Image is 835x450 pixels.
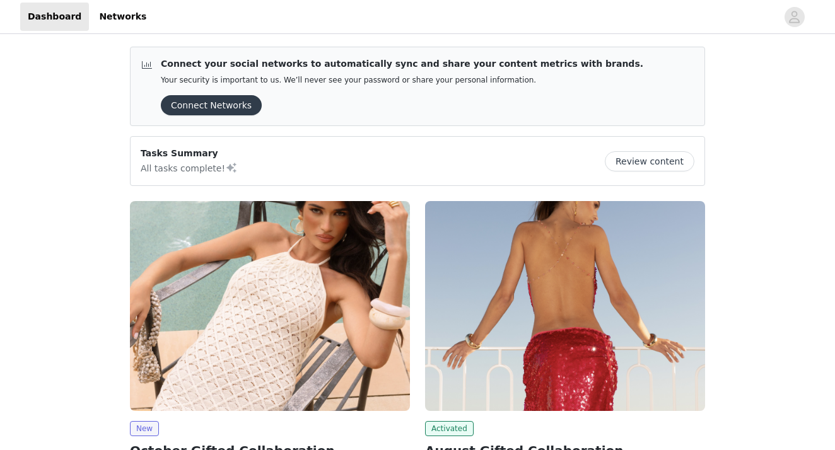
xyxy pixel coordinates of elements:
p: All tasks complete! [141,160,238,175]
a: Networks [91,3,154,31]
img: Peppermayo EU [425,201,705,411]
p: Tasks Summary [141,147,238,160]
button: Connect Networks [161,95,262,115]
p: Connect your social networks to automatically sync and share your content metrics with brands. [161,57,643,71]
button: Review content [605,151,694,171]
img: Peppermayo EU [130,201,410,411]
span: New [130,421,159,436]
span: Activated [425,421,474,436]
div: avatar [788,7,800,27]
p: Your security is important to us. We’ll never see your password or share your personal information. [161,76,643,85]
a: Dashboard [20,3,89,31]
